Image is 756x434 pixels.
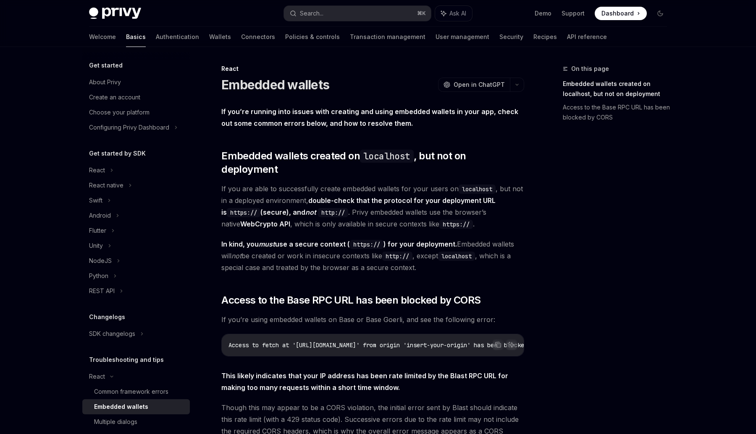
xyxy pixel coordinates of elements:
[535,9,551,18] a: Demo
[221,149,524,176] span: Embedded wallets created on , but not on deployment
[571,64,609,74] span: On this page
[89,312,125,322] h5: Changelogs
[82,105,190,120] a: Choose your platform
[350,240,383,249] code: https://
[89,226,106,236] div: Flutter
[126,27,146,47] a: Basics
[350,27,425,47] a: Transaction management
[89,256,112,266] div: NodeJS
[285,27,340,47] a: Policies & controls
[209,27,231,47] a: Wallets
[89,60,123,70] h5: Get started
[89,286,115,296] div: REST API
[221,372,508,392] strong: This likely indicates that your IP address has been rate limited by the Blast RPC URL for making ...
[221,65,524,73] div: React
[89,355,164,365] h5: Troubleshooting and tips
[438,78,510,92] button: Open in ChatGPT
[221,294,480,307] span: Access to the Base RPC URL has been blocked by CORS
[499,27,523,47] a: Security
[82,90,190,105] a: Create an account
[89,165,105,175] div: React
[221,240,457,248] strong: In kind, you use a secure context ( ) for your deployment.
[89,122,169,133] div: Configuring Privy Dashboard
[221,183,524,230] span: If you are able to successfully create embedded wallets for your users on , but not in a deployed...
[533,27,557,47] a: Recipes
[221,314,524,325] span: If you’re using embedded wallets on Base or Base Goerli, and see the following error:
[284,6,431,21] button: Search...⌘K
[89,8,141,19] img: dark logo
[89,27,116,47] a: Welcome
[89,211,111,221] div: Android
[438,252,475,261] code: localhost
[82,399,190,414] a: Embedded wallets
[89,195,102,205] div: Swift
[300,8,323,18] div: Search...
[449,9,466,18] span: Ask AI
[221,107,518,127] strong: If you’re running into issues with creating and using embedded wallets in your app, check out som...
[221,196,496,216] strong: double-check that the protocol for your deployment URL is (secure), and
[89,148,146,159] h5: Get started by SDK
[94,387,168,397] div: Common framework errors
[563,77,674,101] a: Embedded wallets created on localhost, but not on deployment
[562,9,585,18] a: Support
[227,208,260,217] code: https://
[382,252,412,261] code: http://
[595,7,647,20] a: Dashboard
[435,6,472,21] button: Ask AI
[240,220,290,229] a: WebCrypto API
[94,402,148,412] div: Embedded wallets
[221,238,524,273] span: Embedded wallets will be created or work in insecure contexts like , except , which is a special ...
[82,414,190,429] a: Multiple dialogs
[89,241,103,251] div: Unity
[89,180,123,190] div: React native
[231,252,241,260] em: not
[156,27,199,47] a: Authentication
[89,271,108,281] div: Python
[563,101,674,124] a: Access to the Base RPC URL has been blocked by CORS
[259,240,275,248] em: must
[360,150,414,163] code: localhost
[493,339,504,350] button: Copy the contents from the code block
[94,417,137,427] div: Multiple dialogs
[601,9,634,18] span: Dashboard
[417,10,426,17] span: ⌘ K
[506,339,517,350] button: Ask AI
[654,7,667,20] button: Toggle dark mode
[459,185,496,194] code: localhost
[89,107,150,117] div: Choose your platform
[241,27,275,47] a: Connectors
[89,92,140,102] div: Create an account
[567,27,607,47] a: API reference
[318,208,348,217] code: http://
[89,77,121,87] div: About Privy
[305,208,316,216] em: not
[89,372,105,382] div: React
[82,384,190,399] a: Common framework errors
[439,220,473,229] code: https://
[454,81,505,89] span: Open in ChatGPT
[436,27,489,47] a: User management
[221,77,329,92] h1: Embedded wallets
[89,329,135,339] div: SDK changelogs
[82,75,190,90] a: About Privy
[228,341,588,349] span: Access to fetch at '[URL][DOMAIN_NAME]' from origin 'insert-your-origin' has been blocked by CORS...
